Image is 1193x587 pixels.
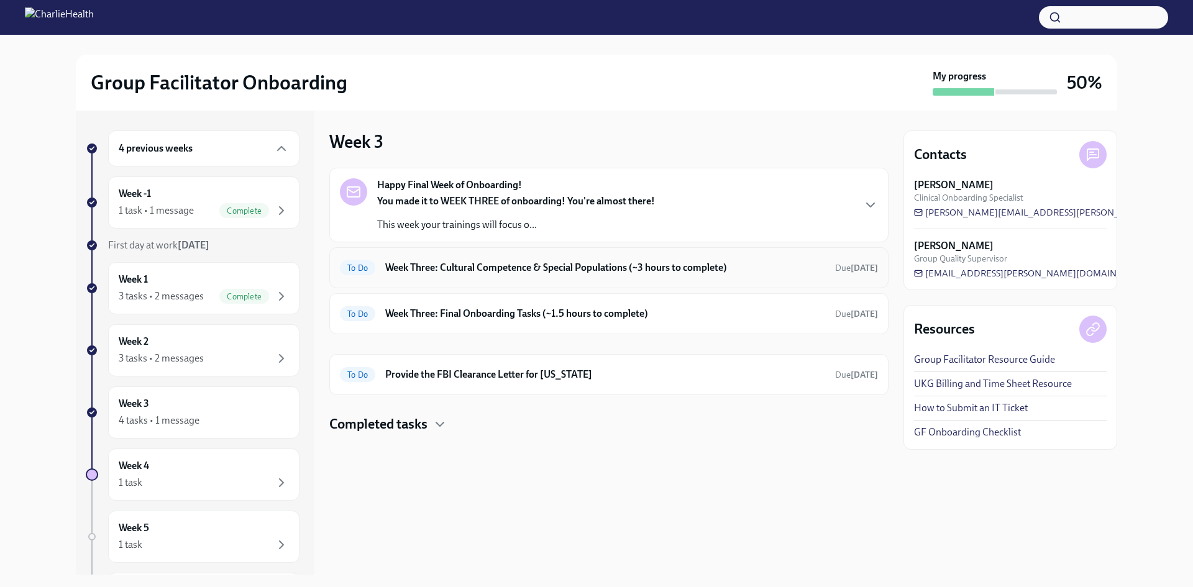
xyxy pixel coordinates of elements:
[914,267,1151,280] a: [EMAIL_ADDRESS][PERSON_NAME][DOMAIN_NAME]
[119,476,142,489] div: 1 task
[86,386,299,439] a: Week 34 tasks • 1 message
[340,309,375,319] span: To Do
[914,192,1023,204] span: Clinical Onboarding Specialist
[914,401,1028,415] a: How to Submit an IT Ticket
[377,218,655,232] p: This week your trainings will focus o...
[914,353,1055,366] a: Group Facilitator Resource Guide
[178,239,209,251] strong: [DATE]
[914,320,975,339] h4: Resources
[835,263,878,273] span: Due
[933,70,986,83] strong: My progress
[835,370,878,380] span: Due
[86,448,299,501] a: Week 41 task
[1067,71,1102,94] h3: 50%
[914,377,1072,391] a: UKG Billing and Time Sheet Resource
[119,204,194,217] div: 1 task • 1 message
[340,263,375,273] span: To Do
[914,253,1007,265] span: Group Quality Supervisor
[835,309,878,319] span: Due
[385,261,825,275] h6: Week Three: Cultural Competence & Special Populations (~3 hours to complete)
[340,370,375,380] span: To Do
[219,206,269,216] span: Complete
[119,459,149,473] h6: Week 4
[835,262,878,274] span: September 8th, 2025 10:00
[914,178,994,192] strong: [PERSON_NAME]
[86,176,299,229] a: Week -11 task • 1 messageComplete
[914,425,1021,439] a: GF Onboarding Checklist
[851,263,878,273] strong: [DATE]
[119,538,142,552] div: 1 task
[119,289,204,303] div: 3 tasks • 2 messages
[835,308,878,320] span: September 6th, 2025 10:00
[119,142,193,155] h6: 4 previous weeks
[219,292,269,301] span: Complete
[119,414,199,427] div: 4 tasks • 1 message
[119,352,204,365] div: 3 tasks • 2 messages
[86,511,299,563] a: Week 51 task
[340,258,878,278] a: To DoWeek Three: Cultural Competence & Special Populations (~3 hours to complete)Due[DATE]
[108,130,299,166] div: 4 previous weeks
[119,187,151,201] h6: Week -1
[119,273,148,286] h6: Week 1
[914,239,994,253] strong: [PERSON_NAME]
[340,304,878,324] a: To DoWeek Three: Final Onboarding Tasks (~1.5 hours to complete)Due[DATE]
[385,307,825,321] h6: Week Three: Final Onboarding Tasks (~1.5 hours to complete)
[119,335,149,348] h6: Week 2
[835,369,878,381] span: September 23rd, 2025 10:00
[851,309,878,319] strong: [DATE]
[914,145,967,164] h4: Contacts
[329,415,889,434] div: Completed tasks
[86,262,299,314] a: Week 13 tasks • 2 messagesComplete
[851,370,878,380] strong: [DATE]
[25,7,94,27] img: CharlieHealth
[329,130,383,153] h3: Week 3
[329,415,427,434] h4: Completed tasks
[119,397,149,411] h6: Week 3
[86,324,299,376] a: Week 23 tasks • 2 messages
[108,239,209,251] span: First day at work
[340,365,878,385] a: To DoProvide the FBI Clearance Letter for [US_STATE]Due[DATE]
[119,521,149,535] h6: Week 5
[377,178,522,192] strong: Happy Final Week of Onboarding!
[91,70,347,95] h2: Group Facilitator Onboarding
[377,195,655,207] strong: You made it to WEEK THREE of onboarding! You're almost there!
[385,368,825,381] h6: Provide the FBI Clearance Letter for [US_STATE]
[86,239,299,252] a: First day at work[DATE]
